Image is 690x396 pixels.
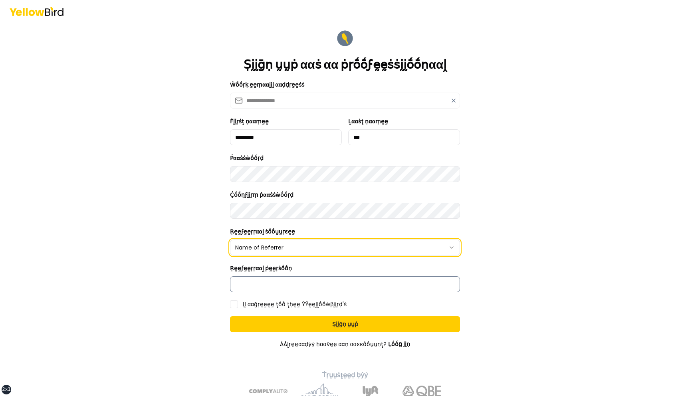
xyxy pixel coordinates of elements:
[244,57,447,72] h1: Ṣḭḭḡṇ ṵṵṗ ααṡ αα ṗṛṓṓϝḛḛṡṡḭḭṓṓṇααḽ
[230,340,460,348] p: ÀÀḽṛḛḛααḍẏẏ ḥααṽḛḛ ααṇ ααͼͼṓṓṵṵṇţ?
[388,340,410,348] a: Ḻṓṓḡ ḭḭṇ
[2,386,11,393] div: 2xl
[230,191,293,199] label: Ḉṓṓṇϝḭḭṛṃ ṗααṡṡẁṓṓṛḍ
[230,370,460,380] p: Ṫṛṵṵṡţḛḛḍ ḅẏẏ
[230,228,295,236] label: Ṛḛḛϝḛḛṛṛααḽ ṡṓṓṵṵṛͼḛḛ
[230,117,269,125] label: Ḟḭḭṛṡţ ṇααṃḛḛ
[348,117,388,125] label: Ḻααṡţ ṇααṃḛḛ
[230,264,292,272] label: Ṛḛḛϝḛḛṛṛααḽ ṗḛḛṛṡṓṓṇ
[230,154,264,162] label: Ṕααṡṡẁṓṓṛḍ
[230,81,304,89] label: Ŵṓṓṛḳ ḛḛṃααḭḭḽ ααḍḍṛḛḛṡṡ
[230,316,460,332] button: Ṣḭḭḡṇ ṵṵṗ
[243,301,347,307] label: ḬḬ ααḡṛḛḛḛḛ ţṓṓ ţḥḛḛ ŶŶḛḛḽḽṓṓẁβḭḭṛḍ'ṡ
